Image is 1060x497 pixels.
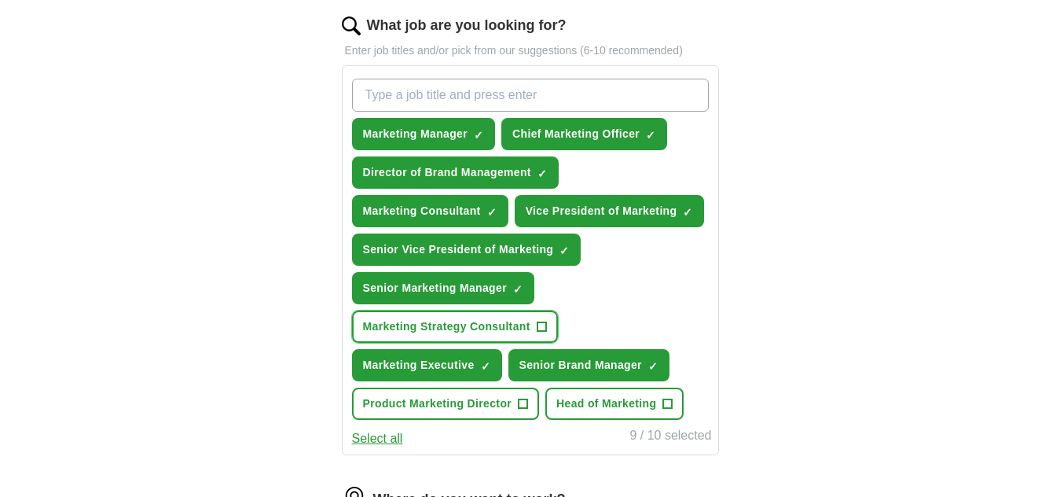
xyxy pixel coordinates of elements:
button: Select all [352,429,403,448]
span: Product Marketing Director [363,396,512,412]
button: Senior Marketing Manager✓ [352,272,534,304]
button: Chief Marketing Officer✓ [501,118,667,150]
span: Marketing Strategy Consultant [363,318,530,335]
span: Senior Brand Manager [519,357,642,374]
button: Senior Vice President of Marketing✓ [352,234,581,266]
label: What job are you looking for? [367,15,567,36]
span: Marketing Consultant [363,203,481,219]
button: Vice President of Marketing✓ [515,195,705,227]
input: Type a job title and press enter [352,79,709,112]
span: Senior Vice President of Marketing [363,241,554,258]
button: Marketing Strategy Consultant [352,311,558,343]
span: ✓ [513,283,523,296]
button: Head of Marketing [545,388,684,420]
button: Product Marketing Director [352,388,540,420]
span: ✓ [487,206,497,219]
button: Director of Brand Management✓ [352,156,559,189]
span: Director of Brand Management [363,164,531,181]
div: 9 / 10 selected [629,426,711,448]
p: Enter job titles and/or pick from our suggestions (6-10 recommended) [342,42,719,59]
button: Marketing Manager✓ [352,118,496,150]
button: Marketing Consultant✓ [352,195,508,227]
img: search.png [342,17,361,35]
span: Marketing Manager [363,126,468,142]
button: Senior Brand Manager✓ [508,349,669,381]
span: ✓ [559,245,569,257]
span: Head of Marketing [556,396,656,412]
span: Vice President of Marketing [526,203,677,219]
span: ✓ [481,360,490,373]
span: ✓ [648,360,658,373]
span: ✓ [537,168,547,180]
span: ✓ [474,129,483,142]
span: Chief Marketing Officer [512,126,640,142]
span: ✓ [683,206,692,219]
span: Marketing Executive [363,357,475,374]
span: ✓ [646,129,655,142]
button: Marketing Executive✓ [352,349,502,381]
span: Senior Marketing Manager [363,280,507,296]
